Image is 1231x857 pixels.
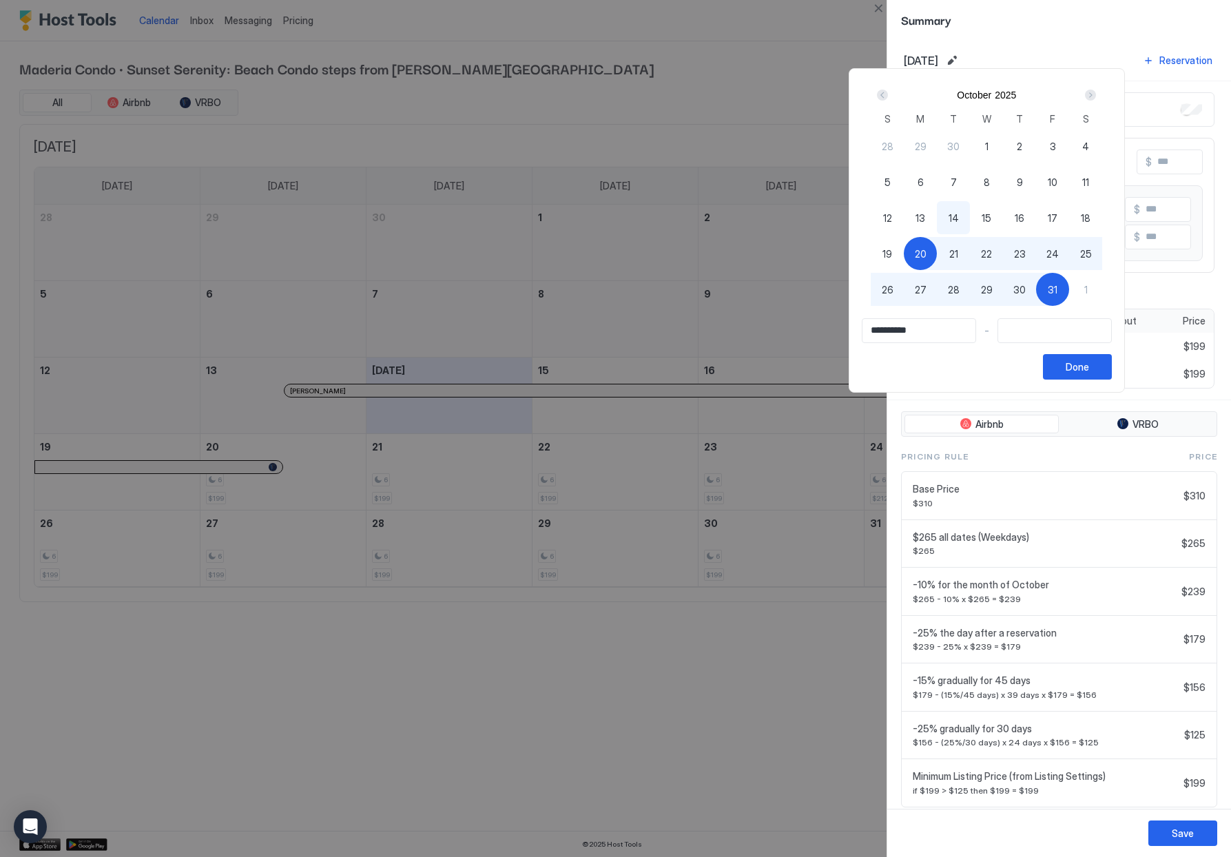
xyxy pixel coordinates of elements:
span: T [950,112,957,126]
span: 30 [1013,282,1026,297]
button: 22 [970,237,1003,270]
button: 13 [904,201,937,234]
button: 26 [871,273,904,306]
button: Prev [874,87,893,103]
button: 31 [1036,273,1069,306]
span: 30 [947,139,960,154]
span: 2 [1017,139,1022,154]
div: Open Intercom Messenger [14,810,47,843]
span: W [982,112,991,126]
span: 18 [1081,211,1090,225]
input: Input Field [998,319,1111,342]
button: 7 [937,165,970,198]
span: 10 [1048,175,1057,189]
span: 11 [1082,175,1089,189]
span: 29 [981,282,993,297]
button: 4 [1069,130,1102,163]
button: 30 [937,130,970,163]
span: T [1016,112,1023,126]
span: 31 [1048,282,1057,297]
button: 25 [1069,237,1102,270]
button: 10 [1036,165,1069,198]
span: 13 [916,211,925,225]
button: 8 [970,165,1003,198]
span: 5 [885,175,891,189]
button: 14 [937,201,970,234]
input: Input Field [862,319,975,342]
span: 20 [915,247,927,261]
button: 1 [970,130,1003,163]
button: 20 [904,237,937,270]
span: 12 [883,211,892,225]
span: 19 [882,247,892,261]
button: 12 [871,201,904,234]
button: 29 [904,130,937,163]
button: October [957,90,991,101]
span: 1 [985,139,989,154]
button: 5 [871,165,904,198]
span: 3 [1050,139,1056,154]
button: 23 [1003,237,1036,270]
span: 16 [1015,211,1024,225]
span: 17 [1048,211,1057,225]
button: 15 [970,201,1003,234]
button: 1 [1069,273,1102,306]
span: 8 [984,175,990,189]
span: 23 [1014,247,1026,261]
button: 17 [1036,201,1069,234]
button: 11 [1069,165,1102,198]
span: 26 [882,282,893,297]
span: 29 [915,139,927,154]
span: 14 [949,211,959,225]
span: 15 [982,211,991,225]
button: 29 [970,273,1003,306]
button: 19 [871,237,904,270]
button: 9 [1003,165,1036,198]
span: 28 [948,282,960,297]
span: 27 [915,282,927,297]
button: 30 [1003,273,1036,306]
span: 25 [1080,247,1092,261]
span: 4 [1082,139,1089,154]
span: 21 [949,247,958,261]
span: 22 [981,247,992,261]
span: 28 [882,139,893,154]
button: 18 [1069,201,1102,234]
span: 1 [1084,282,1088,297]
button: 3 [1036,130,1069,163]
button: Done [1043,354,1112,380]
span: - [984,324,989,337]
button: 28 [871,130,904,163]
span: S [1083,112,1089,126]
span: 24 [1046,247,1059,261]
button: 27 [904,273,937,306]
button: 21 [937,237,970,270]
button: 24 [1036,237,1069,270]
span: F [1050,112,1055,126]
button: 6 [904,165,937,198]
span: 9 [1017,175,1023,189]
span: 7 [951,175,957,189]
span: S [885,112,891,126]
button: 16 [1003,201,1036,234]
button: 2 [1003,130,1036,163]
span: 6 [918,175,924,189]
button: Next [1080,87,1099,103]
span: M [916,112,924,126]
button: 2025 [995,90,1016,101]
button: 28 [937,273,970,306]
div: Done [1066,360,1089,374]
